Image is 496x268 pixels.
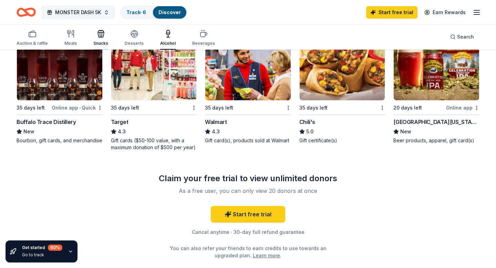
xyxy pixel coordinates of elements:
[160,27,176,50] button: Alcohol
[211,206,285,223] a: Start free trial
[93,27,108,50] button: Snacks
[205,137,291,144] div: Gift card(s), products sold at Walmart
[149,228,347,236] div: Cancel anytime · 30-day full refund guarantee
[420,6,470,19] a: Earn Rewards
[393,137,479,144] div: Beer products, apparel, gift card(s)
[48,245,62,251] div: 60 %
[41,6,115,19] button: MONSTER DASH 5K
[192,41,215,46] div: Beverages
[52,103,103,112] div: Online app Quick
[23,127,34,136] span: New
[205,34,291,144] a: Image for Walmart1 applylast week35 days leftWalmart4.3Gift card(s), products sold at Walmart
[125,41,144,46] div: Desserts
[205,35,291,100] img: Image for Walmart
[111,34,197,151] a: Image for Target6 applieslast week35 days leftTarget4.3Gift cards ($50-100 value, with a maximum ...
[457,33,474,41] span: Search
[17,27,48,50] button: Auction & raffle
[55,8,101,17] span: MONSTER DASH 5K
[445,30,479,44] button: Search
[17,104,45,112] div: 35 days left
[366,6,417,19] a: Start free trial
[299,118,315,126] div: Chili's
[64,27,77,50] button: Meals
[160,41,176,46] div: Alcohol
[149,173,347,184] div: Claim your free trial to view unlimited donors
[17,137,103,144] div: Bourbon, gift cards, and merchandise
[17,4,36,20] a: Home
[111,137,197,151] div: Gift cards ($50-100 value, with a maximum donation of $500 per year)
[111,35,197,100] img: Image for Target
[118,127,126,136] span: 4.3
[299,104,328,112] div: 35 days left
[64,41,77,46] div: Meals
[299,137,385,144] div: Gift certificate(s)
[253,252,280,259] a: Learn more
[126,9,146,15] a: Track· 6
[17,35,102,100] img: Image for Buffalo Trace Distillery
[393,104,422,112] div: 20 days left
[17,34,103,144] a: Image for Buffalo Trace Distillery15 applieslast week35 days leftOnline app•QuickBuffalo Trace Di...
[22,245,62,251] div: Get started
[168,245,328,259] div: You can also refer your friends to earn credits to use towards an upgraded plan. .
[400,127,411,136] span: New
[157,187,339,195] div: As a free user, you can only view 20 donors at once
[306,127,313,136] span: 5.0
[446,103,479,112] div: Online app
[79,105,81,111] span: •
[205,104,233,112] div: 35 days left
[299,34,385,144] a: Image for Chili's2 applieslast week35 days leftChili's5.0Gift certificate(s)
[125,27,144,50] button: Desserts
[120,6,187,19] button: Track· 6Discover
[111,104,139,112] div: 35 days left
[300,35,385,100] img: Image for Chili's
[22,252,62,258] div: Go to track
[192,27,215,50] button: Beverages
[93,41,108,46] div: Snacks
[212,127,220,136] span: 4.3
[17,118,76,126] div: Buffalo Trace Distillery
[393,118,479,126] div: [GEOGRAPHIC_DATA][US_STATE]
[393,34,479,144] a: Image for Sierra Nevada1 applylast week20 days leftOnline app[GEOGRAPHIC_DATA][US_STATE]NewBeer p...
[17,41,48,46] div: Auction & raffle
[158,9,181,15] a: Discover
[394,35,479,100] img: Image for Sierra Nevada
[111,118,128,126] div: Target
[205,118,227,126] div: Walmart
